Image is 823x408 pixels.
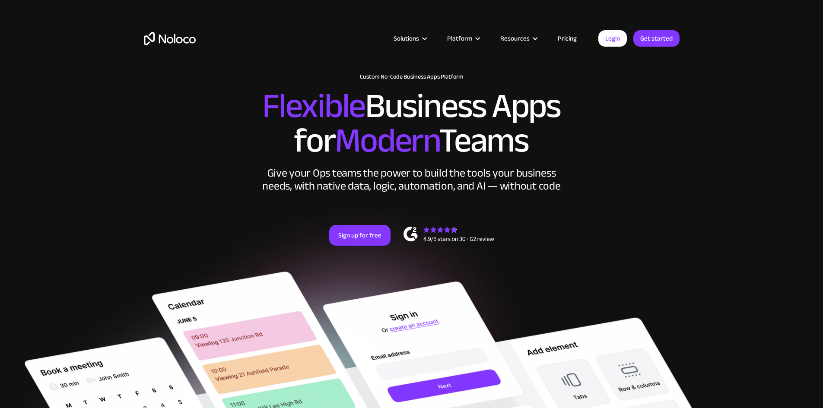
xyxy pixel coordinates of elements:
span: Flexible [262,74,365,138]
a: Pricing [547,33,588,44]
a: Get started [633,30,680,47]
a: Sign up for free [329,225,391,246]
div: Resources [500,33,530,44]
div: Solutions [383,33,436,44]
div: Give your Ops teams the power to build the tools your business needs, with native data, logic, au... [261,167,563,193]
div: Solutions [394,33,419,44]
div: Platform [436,33,489,44]
span: Modern [335,108,439,173]
h2: Business Apps for Teams [144,89,680,158]
a: Login [598,30,627,47]
div: Resources [489,33,547,44]
div: Platform [447,33,472,44]
a: home [144,32,196,45]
